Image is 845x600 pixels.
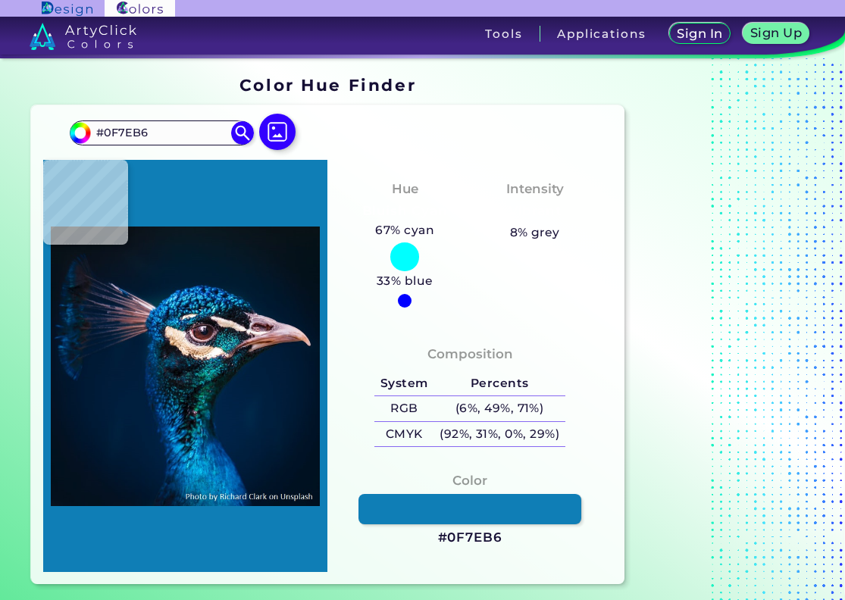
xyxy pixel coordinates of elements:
[679,28,720,39] h5: Sign In
[433,396,565,421] h5: (6%, 49%, 71%)
[42,2,92,16] img: ArtyClick Design logo
[231,121,254,144] img: icon search
[30,23,136,50] img: logo_artyclick_colors_white.svg
[427,343,513,365] h4: Composition
[510,223,560,242] h5: 8% grey
[374,396,433,421] h5: RGB
[91,123,232,143] input: type color..
[485,28,522,39] h3: Tools
[355,202,454,220] h3: Bluish Cyan
[438,529,502,547] h3: #0F7EB6
[259,114,296,150] img: icon picture
[374,422,433,447] h5: CMYK
[370,220,440,240] h5: 67% cyan
[631,70,820,591] iframe: Advertisement
[433,371,565,396] h5: Percents
[746,24,806,43] a: Sign Up
[672,24,728,43] a: Sign In
[51,167,320,564] img: img_pavlin.jpg
[433,422,565,447] h5: (92%, 31%, 0%, 29%)
[392,178,418,200] h4: Hue
[371,271,439,291] h5: 33% blue
[753,27,800,39] h5: Sign Up
[452,470,487,492] h4: Color
[374,371,433,396] h5: System
[557,28,646,39] h3: Applications
[506,178,564,200] h4: Intensity
[502,202,568,220] h3: Vibrant
[239,73,416,96] h1: Color Hue Finder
